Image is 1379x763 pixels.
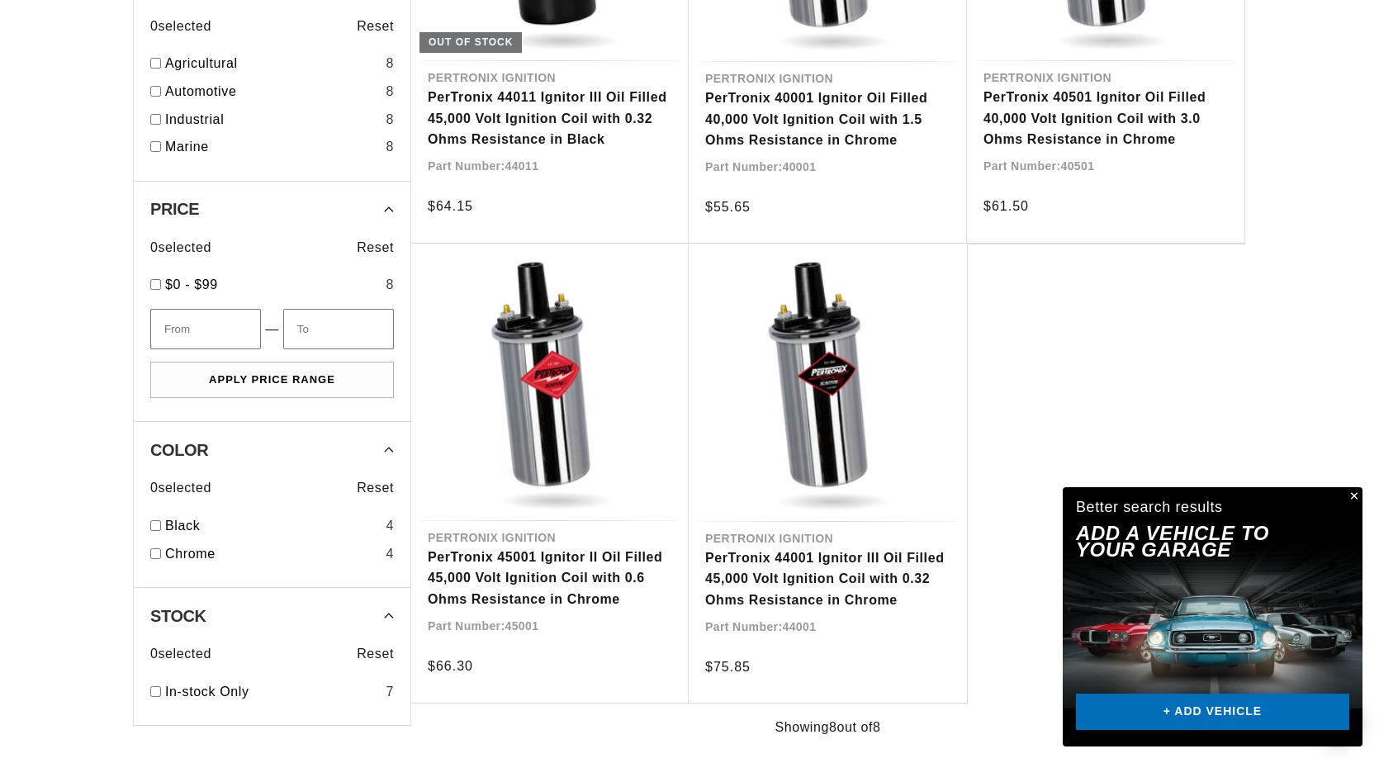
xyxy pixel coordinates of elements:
div: 8 [386,109,394,130]
a: Marine [165,136,379,158]
span: Reset [357,477,394,499]
a: Black [165,515,379,537]
a: In-stock Only [165,681,379,703]
a: Automotive [165,81,379,102]
a: PerTronix 44001 Ignitor III Oil Filled 45,000 Volt Ignition Coil with 0.32 Ohms Resistance in Chrome [705,547,950,611]
span: 0 selected [150,237,211,258]
span: Price [150,201,199,217]
button: Close [1343,487,1362,507]
a: Agricultural [165,53,379,74]
span: Stock [150,608,206,624]
span: $0 - $99 [165,277,218,291]
input: To [283,309,394,349]
h2: Add A VEHICLE to your garage [1076,525,1308,559]
span: Color [150,442,208,458]
div: 4 [386,515,394,537]
a: PerTronix 45001 Ignitor II Oil Filled 45,000 Volt Ignition Coil with 0.6 Ohms Resistance in Chrome [428,547,672,610]
a: PerTronix 40501 Ignitor Oil Filled 40,000 Volt Ignition Coil with 3.0 Ohms Resistance in Chrome [983,87,1228,150]
span: Reset [357,16,394,37]
a: PerTronix 44011 Ignitor III Oil Filled 45,000 Volt Ignition Coil with 0.32 Ohms Resistance in Black [428,87,672,150]
div: 8 [386,136,394,158]
div: 7 [386,681,394,703]
span: 0 selected [150,16,211,37]
a: Industrial [165,109,379,130]
span: Showing 8 out of 8 [775,717,880,738]
button: Apply Price Range [150,362,394,399]
span: Reset [357,237,394,258]
div: Better search results [1076,495,1223,519]
a: Chrome [165,543,379,565]
div: 8 [386,53,394,74]
span: — [265,319,279,340]
span: 0 selected [150,643,211,665]
div: 4 [386,543,394,565]
input: From [150,309,261,349]
div: 8 [386,274,394,296]
a: PerTronix 40001 Ignitor Oil Filled 40,000 Volt Ignition Coil with 1.5 Ohms Resistance in Chrome [705,88,950,151]
div: 8 [386,81,394,102]
span: Reset [357,643,394,665]
span: 0 selected [150,477,211,499]
a: + ADD VEHICLE [1076,694,1349,731]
